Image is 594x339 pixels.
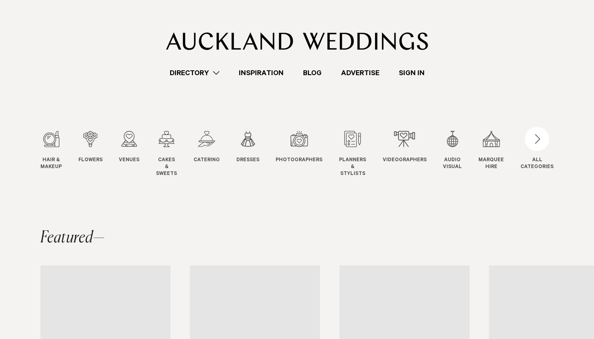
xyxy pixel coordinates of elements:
span: Audio Visual [443,157,462,171]
swiper-slide: 7 / 12 [276,131,339,177]
a: Hair & Makeup [40,131,62,171]
h2: Featured [40,230,105,246]
a: Planners & Stylists [339,131,366,177]
a: Cakes & Sweets [156,131,177,177]
a: Marquee Hire [478,131,504,171]
span: Cakes & Sweets [156,157,177,177]
a: Sign In [389,67,434,78]
a: Audio Visual [443,131,462,171]
a: Directory [160,67,229,78]
span: Venues [119,157,139,164]
swiper-slide: 9 / 12 [383,131,443,177]
swiper-slide: 2 / 12 [78,131,119,177]
a: Flowers [78,131,103,164]
button: ALLCATEGORIES [520,131,554,169]
a: Photographers [276,131,322,164]
span: Videographers [383,157,427,164]
a: Inspiration [229,67,293,78]
swiper-slide: 11 / 12 [478,131,520,177]
a: Blog [293,67,331,78]
a: Catering [194,131,220,164]
swiper-slide: 3 / 12 [119,131,156,177]
img: Auckland Weddings Logo [166,32,428,50]
span: Flowers [78,157,103,164]
swiper-slide: 6 / 12 [236,131,276,177]
swiper-slide: 4 / 12 [156,131,193,177]
div: ALL CATEGORIES [520,157,554,171]
swiper-slide: 8 / 12 [339,131,382,177]
a: Dresses [236,131,259,164]
swiper-slide: 1 / 12 [40,131,78,177]
span: Catering [194,157,220,164]
span: Hair & Makeup [40,157,62,171]
swiper-slide: 5 / 12 [194,131,236,177]
span: Dresses [236,157,259,164]
a: Videographers [383,131,427,164]
span: Planners & Stylists [339,157,366,177]
swiper-slide: 10 / 12 [443,131,478,177]
a: Advertise [331,67,389,78]
span: Marquee Hire [478,157,504,171]
span: Photographers [276,157,322,164]
a: Venues [119,131,139,164]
